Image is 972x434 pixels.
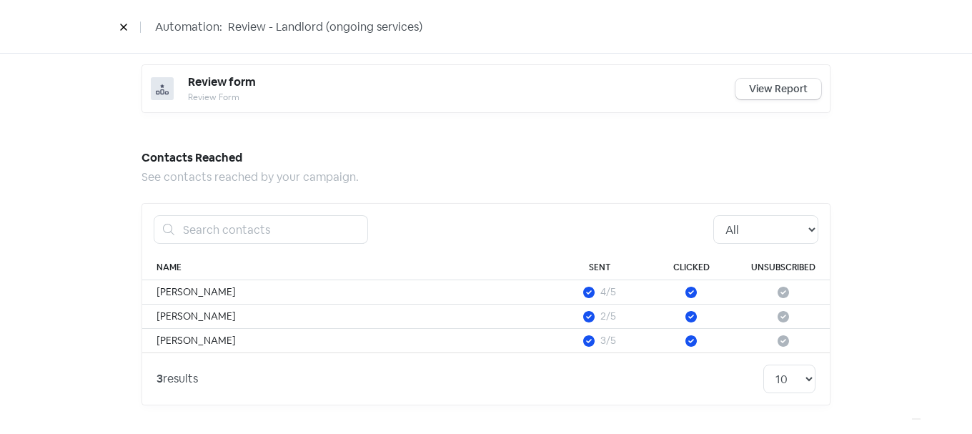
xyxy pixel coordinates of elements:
[157,370,198,388] div: results
[600,285,616,300] div: 4/5
[600,333,616,348] div: 3/5
[142,305,554,329] td: [PERSON_NAME]
[737,255,830,280] th: Unsubscribed
[174,215,368,244] input: Search contacts
[600,309,616,324] div: 2/5
[188,74,256,89] span: Review form
[645,255,737,280] th: Clicked
[142,255,554,280] th: Name
[142,169,830,186] div: See contacts reached by your campaign.
[142,147,830,169] h5: Contacts Reached
[155,19,222,36] span: Automation:
[554,255,645,280] th: Sent
[142,280,554,305] td: [PERSON_NAME]
[142,329,554,353] td: [PERSON_NAME]
[157,371,163,386] strong: 3
[912,377,958,420] iframe: chat widget
[735,79,821,99] a: View Report
[188,91,735,104] div: Review Form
